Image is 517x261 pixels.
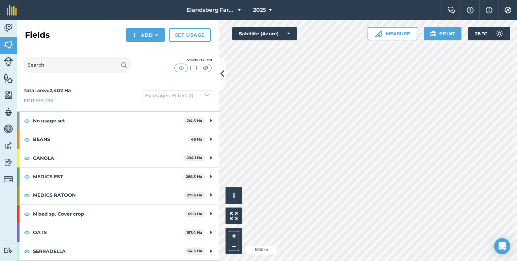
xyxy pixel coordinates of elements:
button: – [229,241,239,251]
img: svg+xml;base64,PD94bWwgdmVyc2lvbj0iMS4wIiBlbmNvZGluZz0idXRmLTgiPz4KPCEtLSBHZW5lcmF0b3I6IEFkb2JlIE... [4,124,13,134]
img: svg+xml;base64,PHN2ZyB4bWxucz0iaHR0cDovL3d3dy53My5vcmcvMjAwMC9zdmciIHdpZHRoPSIxOCIgaGVpZ2h0PSIyNC... [24,154,30,162]
img: svg+xml;base64,PHN2ZyB4bWxucz0iaHR0cDovL3d3dy53My5vcmcvMjAwMC9zdmciIHdpZHRoPSIxOCIgaGVpZ2h0PSIyNC... [24,228,30,236]
div: Mixed sp. Cover crop69.9 Ha [17,205,219,223]
div: Visibility: On [174,58,212,63]
img: Ruler icon [375,30,382,37]
button: Measure [368,27,417,40]
strong: 64.3 Ha [187,249,202,253]
div: OATS197.4 Ha [17,223,219,241]
button: Satellite (Azure) [232,27,297,40]
img: svg+xml;base64,PHN2ZyB4bWxucz0iaHR0cDovL3d3dy53My5vcmcvMjAwMC9zdmciIHdpZHRoPSI1NiIgaGVpZ2h0PSI2MC... [4,90,13,100]
a: Set usage [169,28,211,42]
div: MEDICS EST288.3 Ha [17,167,219,186]
img: svg+xml;base64,PHN2ZyB4bWxucz0iaHR0cDovL3d3dy53My5vcmcvMjAwMC9zdmciIHdpZHRoPSIxOCIgaGVpZ2h0PSIyNC... [24,191,30,199]
div: SERRADELLA64.3 Ha [17,242,219,260]
img: fieldmargin Logo [7,5,17,15]
button: i [226,187,242,204]
strong: MEDICS RATOON [33,186,184,204]
span: i [233,191,235,200]
img: svg+xml;base64,PHN2ZyB4bWxucz0iaHR0cDovL3d3dy53My5vcmcvMjAwMC9zdmciIHdpZHRoPSIxOCIgaGVpZ2h0PSIyNC... [24,247,30,255]
span: 26 ° C [475,27,487,40]
strong: 197.4 Ha [186,230,202,235]
strong: 48 Ha [191,137,202,142]
img: A question mark icon [466,7,474,13]
strong: BEANS [33,130,188,148]
img: svg+xml;base64,PHN2ZyB4bWxucz0iaHR0cDovL3d3dy53My5vcmcvMjAwMC9zdmciIHdpZHRoPSIxOCIgaGVpZ2h0PSIyNC... [24,210,30,218]
div: Open Intercom Messenger [494,238,510,254]
img: svg+xml;base64,PD94bWwgdmVyc2lvbj0iMS4wIiBlbmNvZGluZz0idXRmLTgiPz4KPCEtLSBHZW5lcmF0b3I6IEFkb2JlIE... [4,57,13,66]
a: Edit fields [24,97,53,104]
strong: 284.1 Ha [186,155,202,160]
button: Print [424,27,462,40]
img: svg+xml;base64,PHN2ZyB4bWxucz0iaHR0cDovL3d3dy53My5vcmcvMjAwMC9zdmciIHdpZHRoPSIxNyIgaGVpZ2h0PSIxNy... [486,6,492,14]
img: svg+xml;base64,PHN2ZyB4bWxucz0iaHR0cDovL3d3dy53My5vcmcvMjAwMC9zdmciIHdpZHRoPSIxOCIgaGVpZ2h0PSIyNC... [24,173,30,181]
img: svg+xml;base64,PHN2ZyB4bWxucz0iaHR0cDovL3d3dy53My5vcmcvMjAwMC9zdmciIHdpZHRoPSI1MCIgaGVpZ2h0PSI0MC... [201,65,210,71]
div: No usage set214.5 Ha [17,112,219,130]
strong: 69.9 Ha [188,212,202,216]
img: svg+xml;base64,PD94bWwgdmVyc2lvbj0iMS4wIiBlbmNvZGluZz0idXRmLTgiPz4KPCEtLSBHZW5lcmF0b3I6IEFkb2JlIE... [4,157,13,167]
img: svg+xml;base64,PHN2ZyB4bWxucz0iaHR0cDovL3d3dy53My5vcmcvMjAwMC9zdmciIHdpZHRoPSIxOCIgaGVpZ2h0PSIyNC... [24,117,30,125]
img: svg+xml;base64,PD94bWwgdmVyc2lvbj0iMS4wIiBlbmNvZGluZz0idXRmLTgiPz4KPCEtLSBHZW5lcmF0b3I6IEFkb2JlIE... [4,247,13,254]
strong: No usage set [33,112,183,130]
strong: Total area : 2,402 Ha [24,87,71,94]
img: Two speech bubbles overlapping with the left bubble in the forefront [447,7,455,13]
div: BEANS48 Ha [17,130,219,148]
button: By usages, Filters (1) [142,90,212,101]
img: svg+xml;base64,PHN2ZyB4bWxucz0iaHR0cDovL3d3dy53My5vcmcvMjAwMC9zdmciIHdpZHRoPSIxOSIgaGVpZ2h0PSIyNC... [121,61,127,69]
img: svg+xml;base64,PD94bWwgdmVyc2lvbj0iMS4wIiBlbmNvZGluZz0idXRmLTgiPz4KPCEtLSBHZW5lcmF0b3I6IEFkb2JlIE... [4,107,13,117]
img: svg+xml;base64,PHN2ZyB4bWxucz0iaHR0cDovL3d3dy53My5vcmcvMjAwMC9zdmciIHdpZHRoPSI1NiIgaGVpZ2h0PSI2MC... [4,73,13,83]
strong: 214.5 Ha [186,118,202,123]
div: CANOLA284.1 Ha [17,149,219,167]
input: Search [24,57,131,73]
strong: 288.3 Ha [186,174,202,179]
img: svg+xml;base64,PHN2ZyB4bWxucz0iaHR0cDovL3d3dy53My5vcmcvMjAwMC9zdmciIHdpZHRoPSI1NiIgaGVpZ2h0PSI2MC... [4,40,13,50]
strong: OATS [33,223,183,241]
div: MEDICS RATOON271.6 Ha [17,186,219,204]
strong: MEDICS EST [33,167,183,186]
strong: CANOLA [33,149,183,167]
h2: Fields [25,30,50,40]
strong: 271.6 Ha [187,193,202,197]
img: svg+xml;base64,PD94bWwgdmVyc2lvbj0iMS4wIiBlbmNvZGluZz0idXRmLTgiPz4KPCEtLSBHZW5lcmF0b3I6IEFkb2JlIE... [493,27,506,40]
img: svg+xml;base64,PHN2ZyB4bWxucz0iaHR0cDovL3d3dy53My5vcmcvMjAwMC9zdmciIHdpZHRoPSIxNCIgaGVpZ2h0PSIyNC... [132,31,137,39]
img: A cog icon [504,7,512,13]
img: svg+xml;base64,PHN2ZyB4bWxucz0iaHR0cDovL3d3dy53My5vcmcvMjAwMC9zdmciIHdpZHRoPSI1MCIgaGVpZ2h0PSI0MC... [189,65,198,71]
button: 26 °C [468,27,510,40]
img: svg+xml;base64,PD94bWwgdmVyc2lvbj0iMS4wIiBlbmNvZGluZz0idXRmLTgiPz4KPCEtLSBHZW5lcmF0b3I6IEFkb2JlIE... [4,141,13,151]
span: 2025 [253,6,266,14]
img: svg+xml;base64,PHN2ZyB4bWxucz0iaHR0cDovL3d3dy53My5vcmcvMjAwMC9zdmciIHdpZHRoPSI1MCIgaGVpZ2h0PSI0MC... [177,65,185,71]
button: Add [126,28,165,42]
strong: Mixed sp. Cover crop [33,205,185,223]
span: Elandsberg Farms [186,6,235,14]
img: svg+xml;base64,PHN2ZyB4bWxucz0iaHR0cDovL3d3dy53My5vcmcvMjAwMC9zdmciIHdpZHRoPSIxOCIgaGVpZ2h0PSIyNC... [24,136,30,144]
img: svg+xml;base64,PD94bWwgdmVyc2lvbj0iMS4wIiBlbmNvZGluZz0idXRmLTgiPz4KPCEtLSBHZW5lcmF0b3I6IEFkb2JlIE... [4,175,13,184]
button: + [229,231,239,241]
strong: SERRADELLA [33,242,184,260]
img: Four arrows, one pointing top left, one top right, one bottom right and the last bottom left [230,212,238,220]
img: svg+xml;base64,PD94bWwgdmVyc2lvbj0iMS4wIiBlbmNvZGluZz0idXRmLTgiPz4KPCEtLSBHZW5lcmF0b3I6IEFkb2JlIE... [4,23,13,33]
img: svg+xml;base64,PHN2ZyB4bWxucz0iaHR0cDovL3d3dy53My5vcmcvMjAwMC9zdmciIHdpZHRoPSIxOSIgaGVpZ2h0PSIyNC... [430,30,437,38]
